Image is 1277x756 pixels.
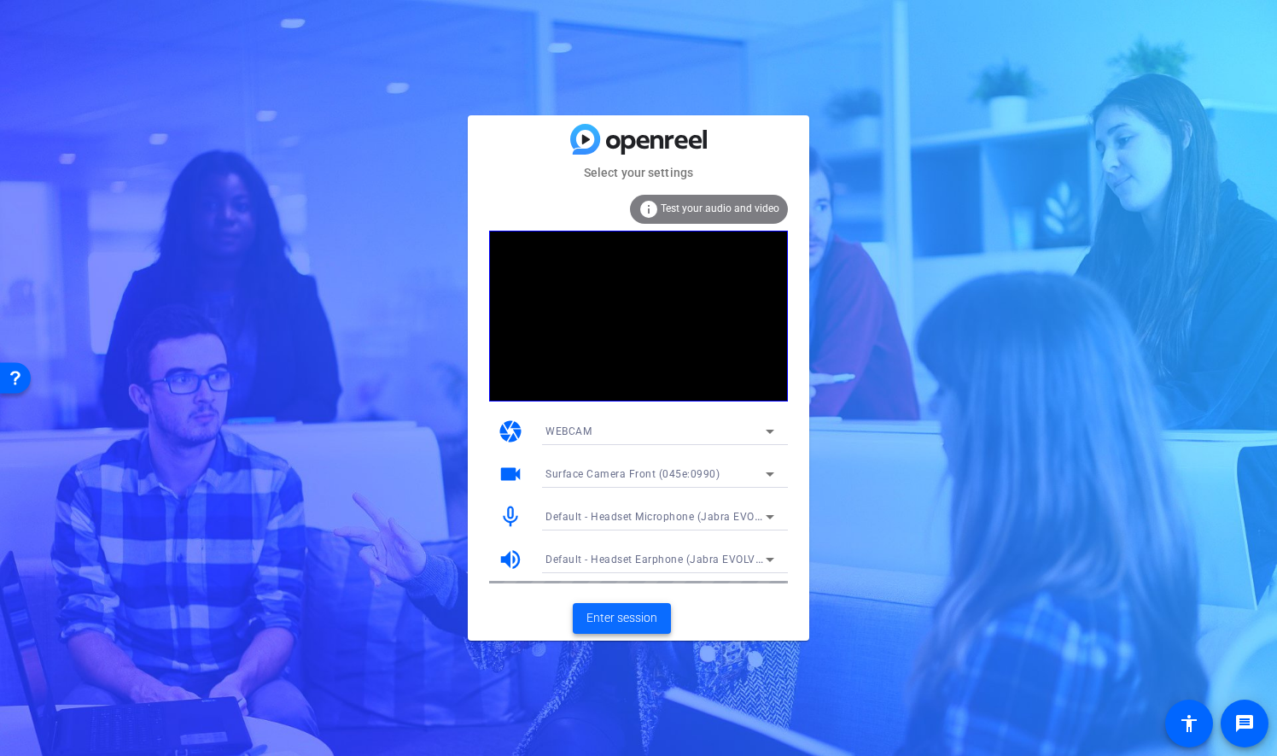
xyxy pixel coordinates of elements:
mat-card-subtitle: Select your settings [468,163,809,182]
span: Default - Headset Microphone (Jabra EVOLVE 30 II) (0b0e:0312) [545,509,866,523]
mat-icon: videocam [498,461,523,487]
mat-icon: info [638,199,659,220]
img: blue-gradient.svg [570,124,707,154]
mat-icon: camera [498,419,523,444]
mat-icon: volume_up [498,547,523,572]
mat-icon: accessibility [1179,713,1199,734]
span: WEBCAM [545,425,592,437]
span: Enter session [586,609,657,627]
span: Test your audio and video [661,202,779,214]
mat-icon: message [1234,713,1255,734]
span: Surface Camera Front (045e:0990) [545,468,720,480]
mat-icon: mic_none [498,504,523,530]
span: Default - Headset Earphone (Jabra EVOLVE 30 II) (0b0e:0312) [545,552,854,566]
button: Enter session [573,603,671,634]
